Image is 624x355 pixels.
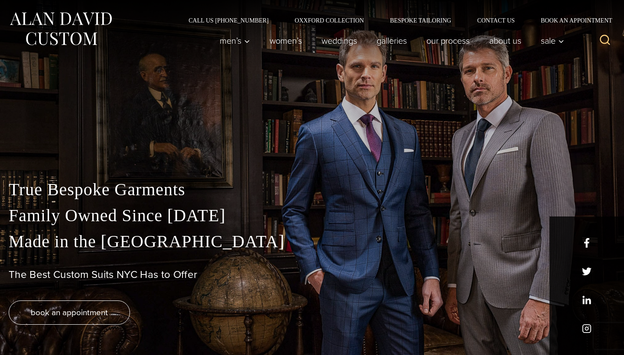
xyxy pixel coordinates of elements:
a: Galleries [367,32,417,49]
a: Oxxford Collection [282,17,377,23]
a: Women’s [260,32,312,49]
iframe: Find more information here [462,107,624,355]
a: Call Us [PHONE_NUMBER] [175,17,282,23]
a: weddings [312,32,367,49]
a: Contact Us [464,17,528,23]
span: Sale [541,36,564,45]
span: Men’s [220,36,250,45]
button: View Search Form [595,30,615,51]
a: book an appointment [9,300,130,325]
p: True Bespoke Garments Family Owned Since [DATE] Made in the [GEOGRAPHIC_DATA] [9,177,615,255]
nav: Primary Navigation [210,32,569,49]
a: Our Process [417,32,480,49]
a: Bespoke Tailoring [377,17,464,23]
img: Alan David Custom [9,10,113,48]
nav: Secondary Navigation [175,17,615,23]
a: Book an Appointment [528,17,615,23]
span: book an appointment [31,306,108,319]
h1: The Best Custom Suits NYC Has to Offer [9,268,615,281]
a: About Us [480,32,531,49]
